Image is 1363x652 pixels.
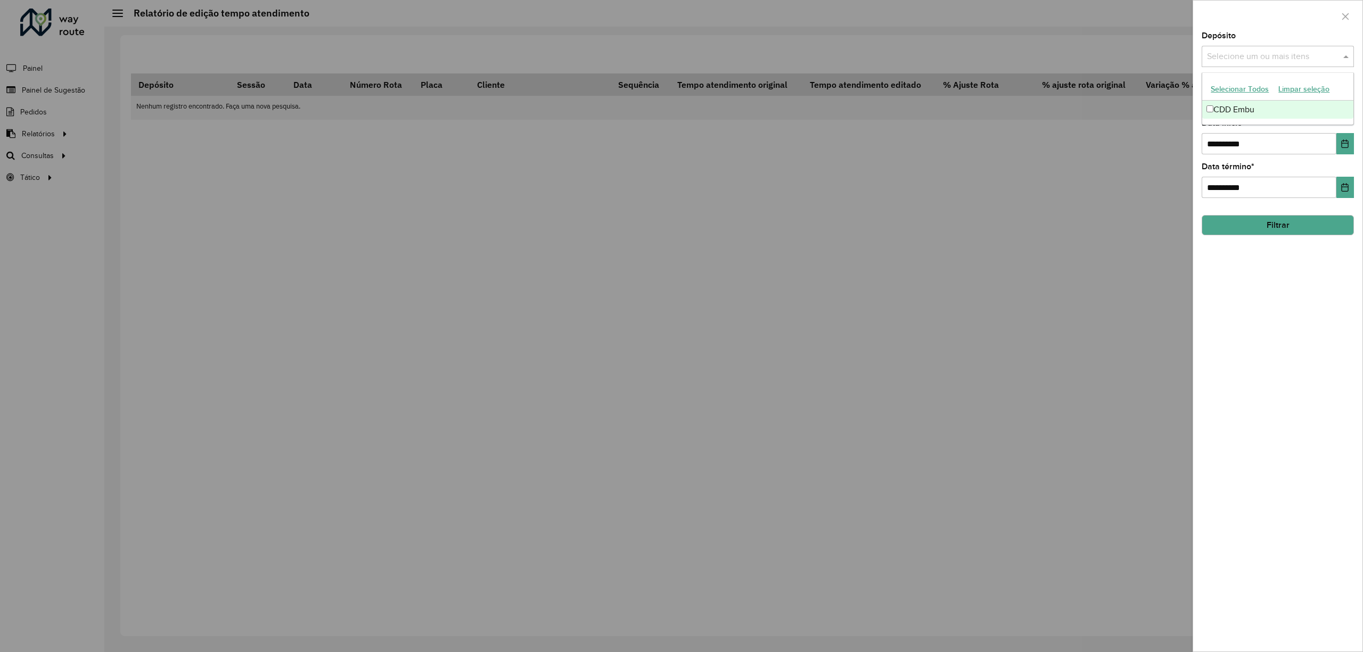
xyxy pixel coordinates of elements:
[1336,133,1354,154] button: Choose Date
[1206,81,1274,97] button: Selecionar Todos
[1202,101,1353,119] div: CDD Embu
[1336,177,1354,198] button: Choose Date
[1202,29,1236,42] label: Depósito
[1202,215,1354,235] button: Filtrar
[1202,160,1254,173] label: Data término
[1274,81,1334,97] button: Limpar seleção
[1202,72,1353,125] ng-dropdown-panel: Options list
